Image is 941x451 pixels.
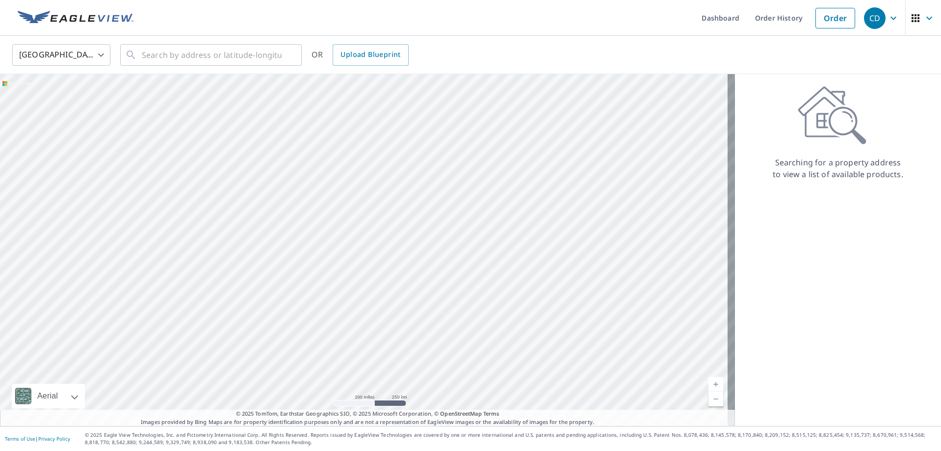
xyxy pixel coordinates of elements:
a: Privacy Policy [38,435,70,442]
a: OpenStreetMap [440,410,481,417]
a: Terms of Use [5,435,35,442]
p: Searching for a property address to view a list of available products. [772,157,904,180]
div: OR [312,44,409,66]
a: Terms [483,410,499,417]
input: Search by address or latitude-longitude [142,41,282,69]
div: Aerial [34,384,61,408]
span: © 2025 TomTom, Earthstar Geographics SIO, © 2025 Microsoft Corporation, © [236,410,499,418]
a: Order [815,8,855,28]
a: Current Level 5, Zoom In [708,377,723,392]
a: Current Level 5, Zoom Out [708,392,723,406]
p: | [5,436,70,442]
div: CD [864,7,886,29]
div: [GEOGRAPHIC_DATA] [12,41,110,69]
span: Upload Blueprint [340,49,400,61]
p: © 2025 Eagle View Technologies, Inc. and Pictometry International Corp. All Rights Reserved. Repo... [85,431,936,446]
div: Aerial [12,384,85,408]
a: Upload Blueprint [333,44,408,66]
img: EV Logo [18,11,133,26]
